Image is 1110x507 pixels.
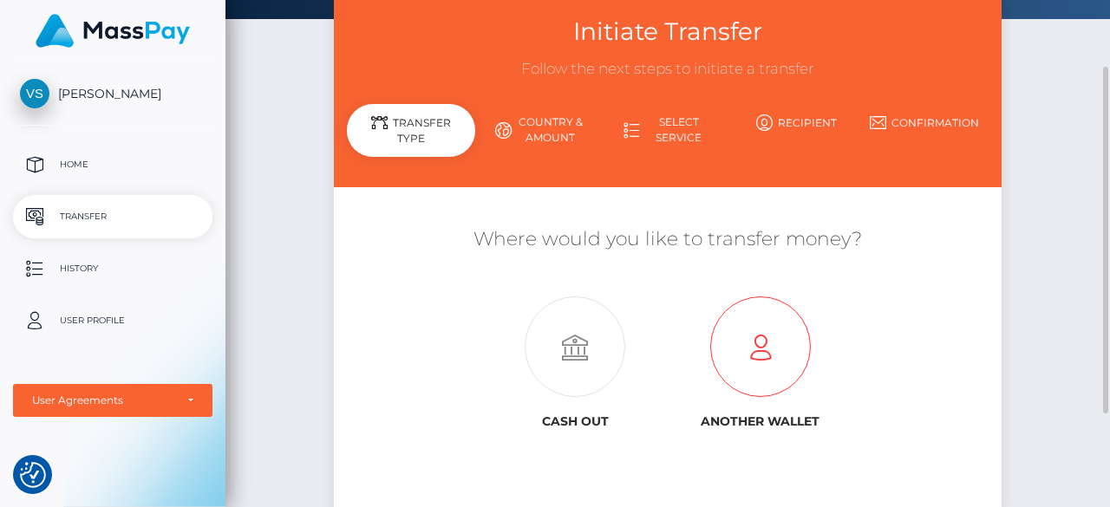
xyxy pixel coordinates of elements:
[681,414,840,429] h6: Another wallet
[732,107,860,138] a: Recipient
[36,14,190,48] img: MassPay
[13,143,212,186] a: Home
[20,204,206,230] p: Transfer
[20,256,206,282] p: History
[20,152,206,178] p: Home
[347,226,989,253] h5: Where would you like to transfer money?
[604,107,732,153] a: Select Service
[475,107,604,153] a: Country & Amount
[13,86,212,101] span: [PERSON_NAME]
[20,308,206,334] p: User Profile
[347,59,989,80] h3: Follow the next steps to initiate a transfer
[13,384,212,417] button: User Agreements
[347,104,475,157] div: Transfer Type
[13,195,212,238] a: Transfer
[20,462,46,488] img: Revisit consent button
[347,15,989,49] h3: Initiate Transfer
[32,393,174,407] div: User Agreements
[495,414,655,429] h6: Cash out
[20,462,46,488] button: Consent Preferences
[13,299,212,342] a: User Profile
[860,107,989,138] a: Confirmation
[13,247,212,290] a: History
